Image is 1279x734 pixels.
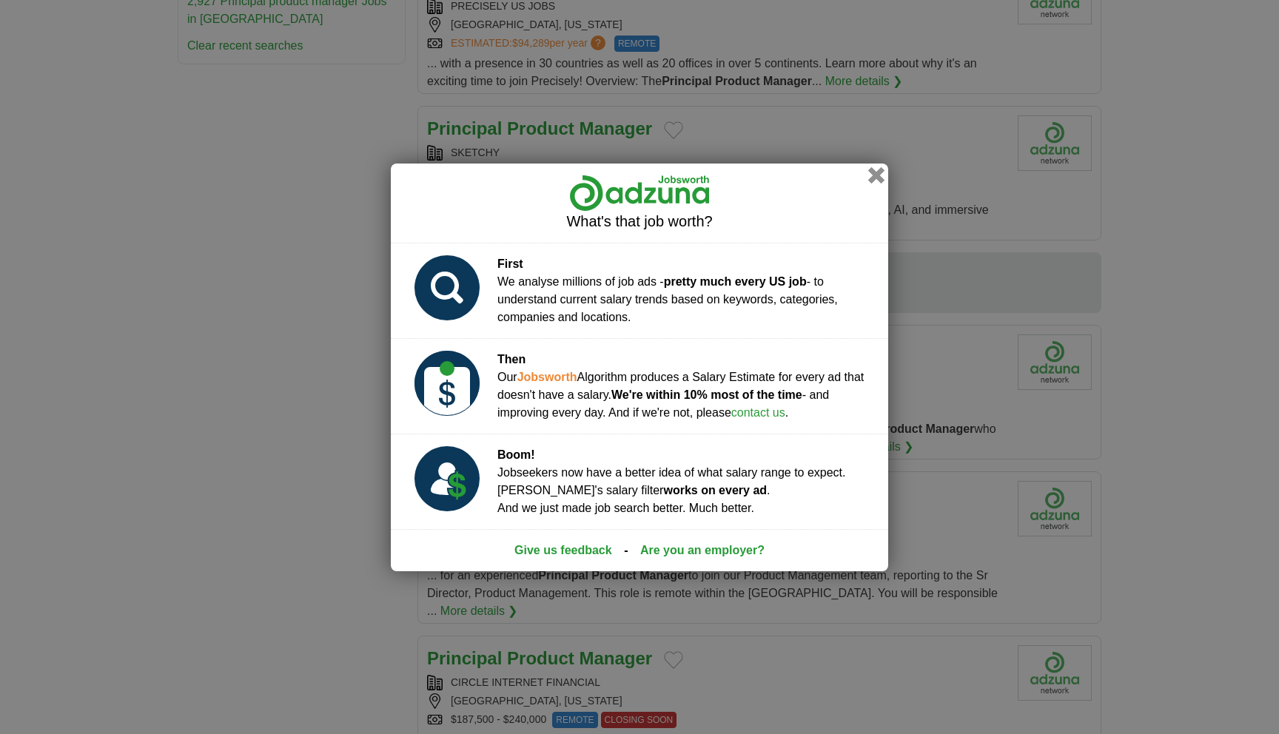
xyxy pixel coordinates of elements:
img: salary_prediction_1.svg [414,255,480,320]
h2: What's that job worth? [403,212,876,231]
strong: Boom! [497,448,535,461]
a: contact us [731,406,785,419]
div: Our Algorithm produces a Salary Estimate for every ad that doesn't have a salary. - and improving... [497,351,876,422]
div: Jobseekers now have a better idea of what salary range to expect. [PERSON_NAME]'s salary filter .... [497,446,846,517]
strong: First [497,257,523,270]
img: salary_prediction_3_USD.svg [414,446,480,511]
a: Give us feedback [514,542,612,559]
span: - [624,542,628,559]
strong: We're within 10% most of the time [611,388,802,401]
div: We analyse millions of job ads - - to understand current salary trends based on keywords, categor... [497,255,876,326]
a: Are you an employer? [640,542,765,559]
img: salary_prediction_2_USD.svg [414,351,480,416]
strong: Then [497,353,526,366]
strong: pretty much every US job [664,275,807,288]
strong: works on every ad [663,484,767,496]
strong: Jobsworth [517,371,577,383]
